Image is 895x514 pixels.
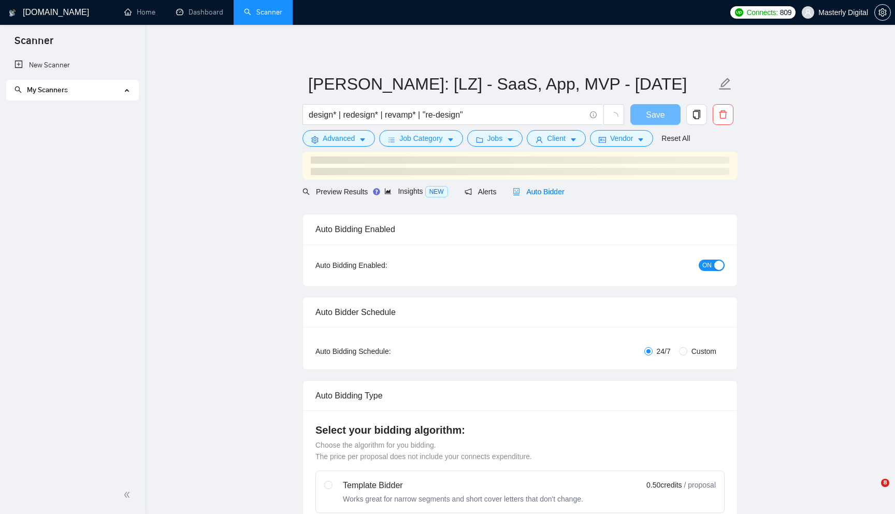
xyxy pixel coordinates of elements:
[507,136,514,144] span: caret-down
[302,188,368,196] span: Preview Results
[746,7,777,18] span: Connects:
[687,346,720,357] span: Custom
[513,188,564,196] span: Auto Bidder
[780,7,791,18] span: 809
[713,110,733,119] span: delete
[379,130,463,147] button: barsJob Categorycaret-down
[315,215,725,244] div: Auto Bidding Enabled
[646,108,665,121] span: Save
[399,133,442,144] span: Job Category
[465,188,497,196] span: Alerts
[713,104,733,125] button: delete
[309,108,585,121] input: Search Freelance Jobs...
[686,104,707,125] button: copy
[646,479,682,491] span: 0.50 credits
[315,441,532,461] span: Choose the algorithm for you bidding. The price per proposal does not include your connects expen...
[874,4,891,21] button: setting
[637,136,644,144] span: caret-down
[124,8,155,17] a: homeHome
[661,133,690,144] a: Reset All
[302,130,375,147] button: settingAdvancedcaret-down
[610,133,633,144] span: Vendor
[465,188,472,195] span: notification
[735,8,743,17] img: upwork-logo.png
[687,110,706,119] span: copy
[308,71,716,97] input: Scanner name...
[343,479,583,492] div: Template Bidder
[447,136,454,144] span: caret-down
[244,8,282,17] a: searchScanner
[860,479,885,504] iframe: Intercom live chat
[609,112,618,121] span: loading
[123,490,134,500] span: double-left
[425,186,448,197] span: NEW
[388,136,395,144] span: bars
[6,55,138,76] li: New Scanner
[176,8,223,17] a: dashboardDashboard
[384,188,392,195] span: area-chart
[302,188,310,195] span: search
[874,8,891,17] a: setting
[343,494,583,504] div: Works great for narrow segments and short cover letters that don't change.
[315,423,725,437] h4: Select your bidding algorithm:
[15,55,130,76] a: New Scanner
[372,187,381,196] div: Tooltip anchor
[881,479,889,487] span: 8
[311,136,319,144] span: setting
[15,86,22,93] span: search
[527,130,586,147] button: userClientcaret-down
[315,346,452,357] div: Auto Bidding Schedule:
[323,133,355,144] span: Advanced
[6,33,62,55] span: Scanner
[476,136,483,144] span: folder
[653,346,675,357] span: 24/7
[570,136,577,144] span: caret-down
[547,133,566,144] span: Client
[384,187,447,195] span: Insights
[804,9,812,16] span: user
[27,85,68,94] span: My Scanners
[513,188,520,195] span: robot
[315,260,452,271] div: Auto Bidding Enabled:
[15,85,68,94] span: My Scanners
[590,111,597,118] span: info-circle
[315,381,725,410] div: Auto Bidding Type
[702,260,712,271] span: ON
[718,77,732,91] span: edit
[359,136,366,144] span: caret-down
[467,130,523,147] button: folderJobscaret-down
[536,136,543,144] span: user
[487,133,503,144] span: Jobs
[315,297,725,327] div: Auto Bidder Schedule
[9,5,16,21] img: logo
[599,136,606,144] span: idcard
[630,104,681,125] button: Save
[590,130,653,147] button: idcardVendorcaret-down
[684,480,716,490] span: / proposal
